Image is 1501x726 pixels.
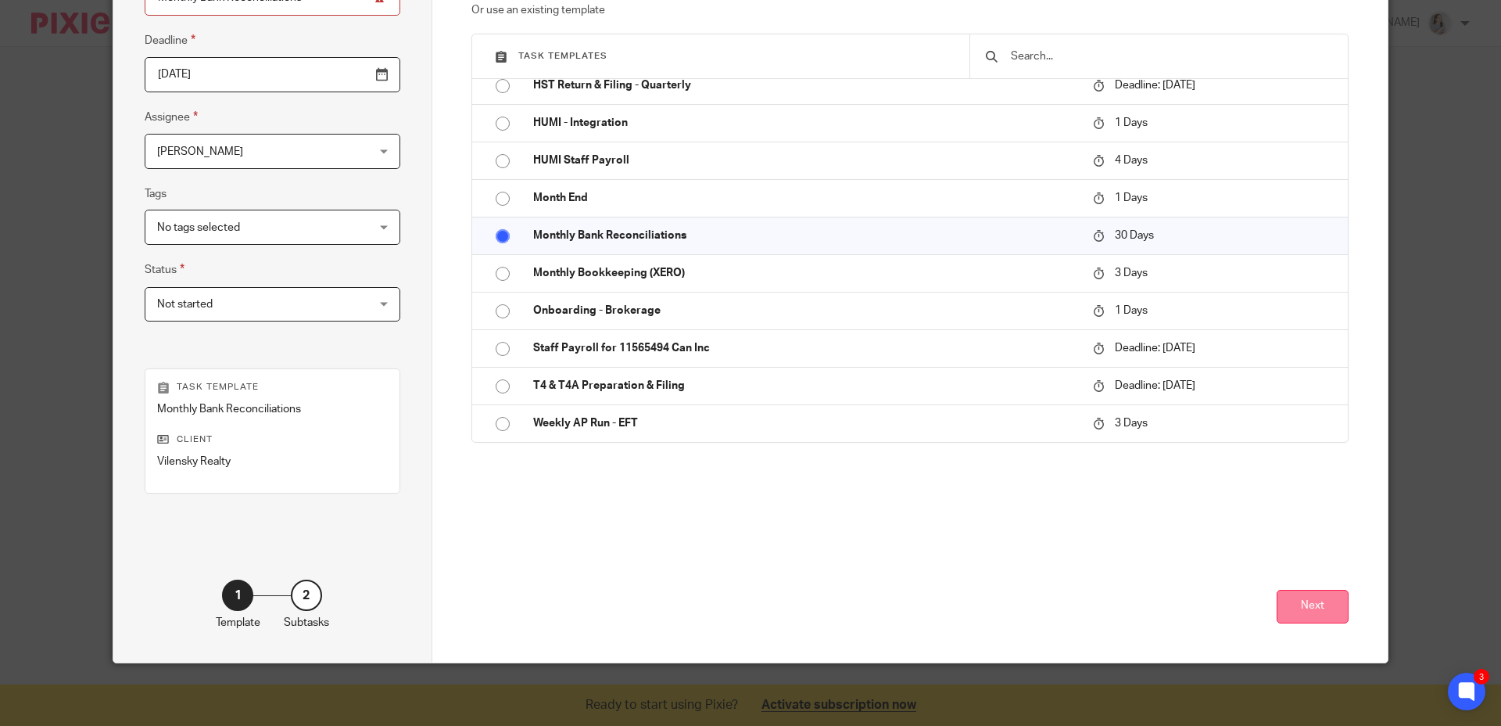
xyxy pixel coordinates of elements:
[533,265,1077,281] p: Monthly Bookkeeping (XERO)
[145,31,195,49] label: Deadline
[222,580,253,611] div: 1
[1115,117,1148,128] span: 1 Days
[1115,230,1154,241] span: 30 Days
[157,222,240,233] span: No tags selected
[533,153,1077,168] p: HUMI Staff Payroll
[216,615,260,631] p: Template
[1115,419,1148,429] span: 3 Days
[533,190,1077,206] p: Month End
[1115,80,1195,91] span: Deadline: [DATE]
[145,57,400,92] input: Pick a date
[533,378,1077,394] p: T4 & T4A Preparation & Filing
[533,115,1077,131] p: HUMI - Integration
[1009,48,1332,65] input: Search...
[1277,590,1349,624] button: Next
[1115,380,1195,391] span: Deadline: [DATE]
[145,186,167,202] label: Tags
[145,108,198,126] label: Assignee
[157,433,388,446] p: Client
[533,303,1077,318] p: Onboarding - Brokerage
[1115,268,1148,279] span: 3 Days
[533,340,1077,356] p: Staff Payroll for 11565494 Can Inc
[1115,155,1148,166] span: 4 Days
[157,401,388,417] p: Monthly Bank Reconciliations
[1115,192,1148,203] span: 1 Days
[471,2,1349,18] p: Or use an existing template
[1474,669,1489,685] div: 3
[1115,305,1148,316] span: 1 Days
[145,261,184,279] label: Status
[533,415,1077,431] p: Weekly AP Run - EFT
[157,299,213,310] span: Not started
[284,615,329,631] p: Subtasks
[533,228,1077,243] p: Monthly Bank Reconciliations
[533,77,1077,93] p: HST Return & Filing - Quarterly
[1115,343,1195,354] span: Deadline: [DATE]
[518,52,607,60] span: Task templates
[157,146,243,157] span: [PERSON_NAME]
[291,580,322,611] div: 2
[157,454,388,469] p: Vilensky Realty
[157,381,388,394] p: Task template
